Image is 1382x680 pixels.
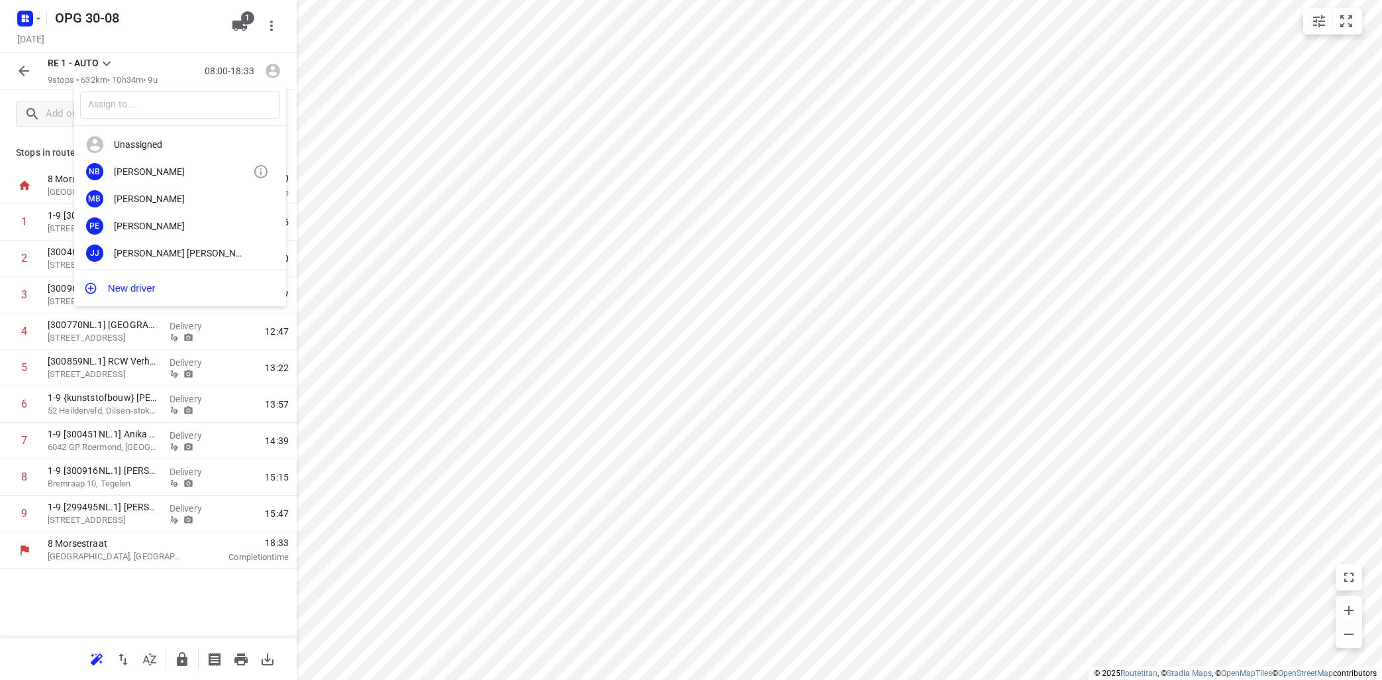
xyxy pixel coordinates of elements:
div: [PERSON_NAME] [114,194,253,204]
div: [PERSON_NAME] [114,166,253,177]
input: Assign to... [80,91,280,119]
div: JJ[PERSON_NAME] [PERSON_NAME] [74,239,286,266]
div: MB[PERSON_NAME] [74,185,286,212]
div: Unassigned [74,131,286,158]
div: NB [86,163,103,180]
div: PE [86,217,103,235]
div: [PERSON_NAME] [114,221,253,231]
button: New driver [74,275,286,302]
div: [PERSON_NAME] [PERSON_NAME] [114,248,253,258]
div: Unassigned [114,139,253,150]
div: RJ[PERSON_NAME] [74,266,286,294]
div: JJ [86,245,103,262]
div: MB [86,190,103,207]
div: NB[PERSON_NAME] [74,158,286,186]
div: PE[PERSON_NAME] [74,212,286,239]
